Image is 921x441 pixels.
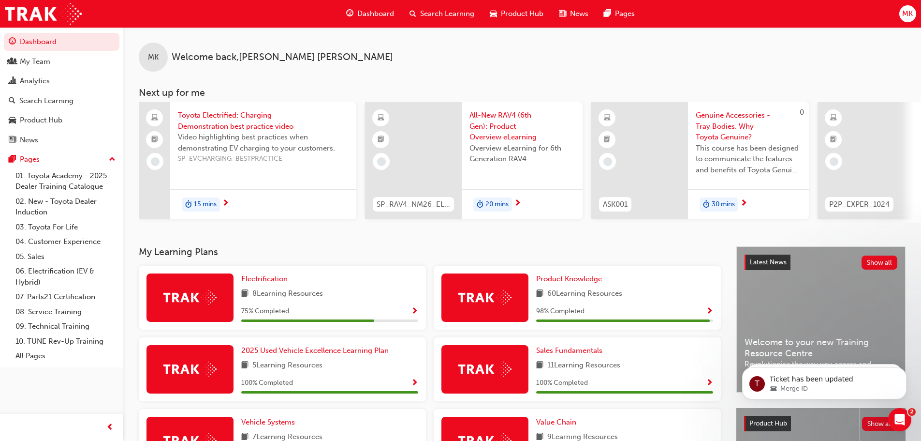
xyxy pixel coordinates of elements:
a: pages-iconPages [596,4,643,24]
button: Show all [862,417,898,431]
button: DashboardMy TeamAnalyticsSearch LearningProduct HubNews [4,31,119,151]
span: Genuine Accessories - Tray Bodies. Why Toyota Genuine? [696,110,801,143]
span: 15 mins [194,199,217,210]
span: 30 mins [712,199,735,210]
span: Overview eLearning for 6th Generation RAV4 [469,143,575,165]
a: news-iconNews [551,4,596,24]
a: Value Chain [536,417,580,428]
span: duration-icon [477,198,483,211]
span: 5 Learning Resources [252,360,322,372]
button: Show Progress [706,305,713,318]
span: 2025 Used Vehicle Excellence Learning Plan [241,346,389,355]
button: Show all [862,256,898,270]
span: prev-icon [106,422,114,434]
span: Show Progress [411,379,418,388]
span: Search Learning [420,8,474,19]
button: Show Progress [411,377,418,389]
span: news-icon [559,8,566,20]
h3: My Learning Plans [139,246,721,258]
button: Show Progress [411,305,418,318]
span: learningRecordVerb_NONE-icon [377,157,386,166]
a: 03. Toyota For Life [12,220,119,235]
span: book-icon [536,288,543,300]
span: booktick-icon [378,134,384,146]
img: Trak [458,290,512,305]
a: 02. New - Toyota Dealer Induction [12,194,119,220]
span: ASK001 [603,199,628,210]
span: next-icon [222,199,229,208]
span: 75 % Completed [241,306,289,317]
a: Product HubShow all [744,416,898,431]
span: learningRecordVerb_NONE-icon [830,157,838,166]
span: Show Progress [706,307,713,316]
span: Vehicle Systems [241,418,295,426]
span: Value Chain [536,418,576,426]
button: MK [899,5,916,22]
span: P2P_EXPER_1024 [829,199,890,210]
span: Welcome back , [PERSON_NAME] [PERSON_NAME] [172,52,393,63]
span: Pages [615,8,635,19]
span: next-icon [514,199,521,208]
a: 09. Technical Training [12,319,119,334]
a: All Pages [12,349,119,364]
span: up-icon [109,153,116,166]
span: pages-icon [604,8,611,20]
span: learningResourceType_ELEARNING-icon [830,112,837,124]
span: All-New RAV4 (6th Gen): Product Overview eLearning [469,110,575,143]
span: book-icon [536,360,543,372]
a: News [4,131,119,149]
span: Welcome to your new Training Resource Centre [745,337,897,359]
span: search-icon [9,97,15,106]
span: Latest News [750,258,787,266]
span: This course has been designed to communicate the features and benefits of Toyota Genuine Tray Bod... [696,143,801,176]
span: News [570,8,588,19]
a: Product Knowledge [536,274,606,285]
span: booktick-icon [151,134,158,146]
a: Latest NewsShow all [745,255,897,270]
button: Pages [4,151,119,168]
a: 05. Sales [12,249,119,264]
img: Trak [458,362,512,377]
span: Product Hub [501,8,543,19]
span: book-icon [241,360,249,372]
a: 08. Service Training [12,304,119,319]
a: 2025 Used Vehicle Excellence Learning Plan [241,345,393,356]
a: car-iconProduct Hub [482,4,551,24]
span: 20 mins [485,199,509,210]
a: 10. TUNE Rev-Up Training [12,334,119,349]
a: 07. Parts21 Certification [12,289,119,304]
span: 11 Learning Resources [547,360,620,372]
span: pages-icon [9,155,16,164]
a: Product Hub [4,111,119,129]
a: Latest NewsShow allWelcome to your new Training Resource CentreRevolutionise the way you access a... [736,246,906,393]
a: guage-iconDashboard [338,4,402,24]
span: people-icon [9,58,16,66]
a: Analytics [4,72,119,90]
span: Product Hub [749,419,787,427]
h3: Next up for me [123,87,921,98]
span: 100 % Completed [536,378,588,389]
a: SP_RAV4_NM26_EL01All-New RAV4 (6th Gen): Product Overview eLearningOverview eLearning for 6th Gen... [365,102,583,219]
div: Product Hub [20,115,62,126]
a: Trak [5,3,82,25]
span: Show Progress [411,307,418,316]
span: duration-icon [703,198,710,211]
a: Toyota Electrified: Charging Demonstration best practice videoVideo highlighting best practices w... [139,102,356,219]
span: learningRecordVerb_NONE-icon [603,157,612,166]
span: 98 % Completed [536,306,585,317]
span: learningResourceType_ELEARNING-icon [604,112,611,124]
span: MK [902,8,913,19]
span: car-icon [490,8,497,20]
iframe: Intercom notifications message [728,347,921,415]
a: Sales Fundamentals [536,345,606,356]
span: car-icon [9,116,16,125]
span: Dashboard [357,8,394,19]
a: Vehicle Systems [241,417,299,428]
span: MK [148,52,159,63]
span: Product Knowledge [536,274,602,283]
span: 100 % Completed [241,378,293,389]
